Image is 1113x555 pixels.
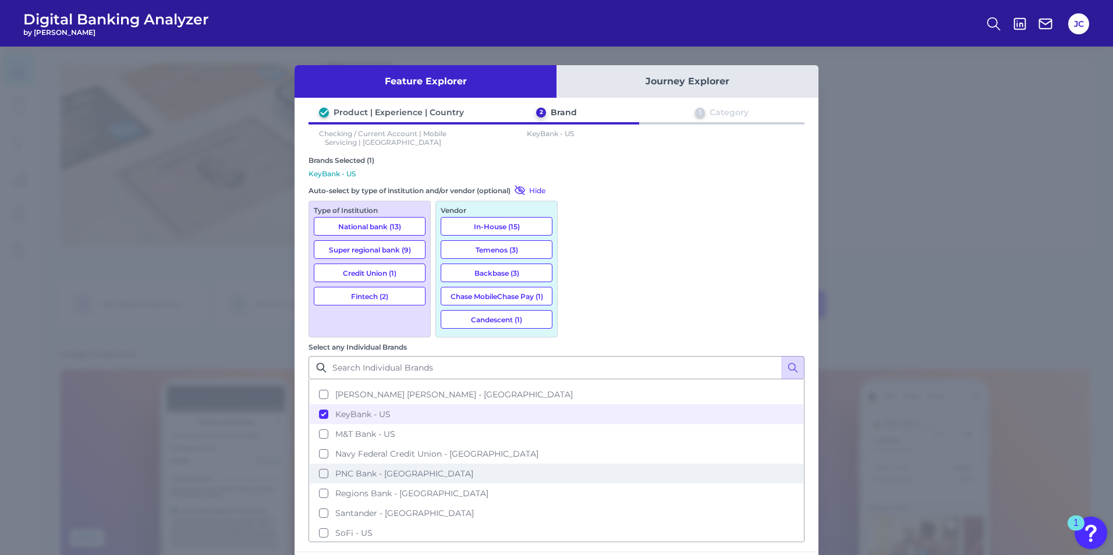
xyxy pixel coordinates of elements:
[314,240,426,259] button: Super regional bank (9)
[310,523,803,543] button: SoFi - US
[309,129,458,147] p: Checking / Current Account | Mobile Servicing | [GEOGRAPHIC_DATA]
[335,488,488,499] span: Regions Bank - [GEOGRAPHIC_DATA]
[314,217,426,236] button: National bank (13)
[23,28,209,37] span: by [PERSON_NAME]
[441,240,552,259] button: Temenos (3)
[310,424,803,444] button: M&T Bank - US
[309,184,558,196] div: Auto-select by type of institution and/or vendor (optional)
[441,310,552,329] button: Candescent (1)
[314,287,426,305] button: Fintech (2)
[335,389,573,400] span: [PERSON_NAME] [PERSON_NAME] - [GEOGRAPHIC_DATA]
[441,206,552,215] div: Vendor
[1073,523,1079,538] div: 1
[536,108,546,118] div: 2
[1068,13,1089,34] button: JC
[476,129,625,147] p: KeyBank - US
[335,508,474,518] span: Santander - [GEOGRAPHIC_DATA]
[314,206,426,215] div: Type of Institution
[309,169,804,178] p: KeyBank - US
[335,449,538,459] span: Navy Federal Credit Union - [GEOGRAPHIC_DATA]
[441,217,552,236] button: In-House (15)
[335,468,473,479] span: PNC Bank - [GEOGRAPHIC_DATA]
[511,184,545,196] button: Hide
[335,429,395,439] span: M&T Bank - US
[295,65,556,98] button: Feature Explorer
[309,343,407,351] label: Select any Individual Brands
[23,10,209,28] span: Digital Banking Analyzer
[441,264,552,282] button: Backbase (3)
[551,107,577,118] div: Brand
[710,107,749,118] div: Category
[310,385,803,404] button: [PERSON_NAME] [PERSON_NAME] - [GEOGRAPHIC_DATA]
[441,287,552,305] button: Chase MobileChase Pay (1)
[334,107,464,118] div: Product | Experience | Country
[310,444,803,464] button: Navy Federal Credit Union - [GEOGRAPHIC_DATA]
[310,404,803,424] button: KeyBank - US
[1075,517,1107,549] button: Open Resource Center, 1 new notification
[556,65,818,98] button: Journey Explorer
[335,528,373,538] span: SoFi - US
[309,156,804,165] div: Brands Selected (1)
[314,264,426,282] button: Credit Union (1)
[695,108,705,118] div: 3
[310,503,803,523] button: Santander - [GEOGRAPHIC_DATA]
[335,409,391,419] span: KeyBank - US
[310,483,803,503] button: Regions Bank - [GEOGRAPHIC_DATA]
[310,464,803,483] button: PNC Bank - [GEOGRAPHIC_DATA]
[309,356,804,379] input: Search Individual Brands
